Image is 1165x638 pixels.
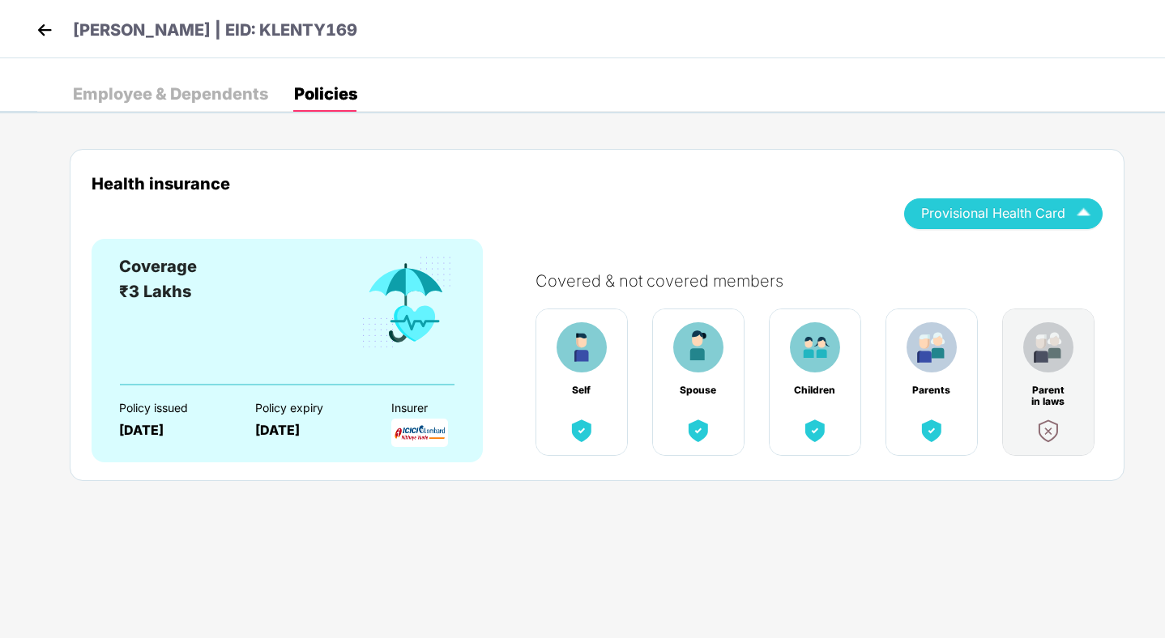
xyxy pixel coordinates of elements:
[1034,416,1063,445] img: benefitCardImg
[794,385,836,396] div: Children
[561,385,603,396] div: Self
[255,423,363,438] div: [DATE]
[73,18,357,43] p: [PERSON_NAME] | EID: KLENTY169
[536,271,1119,291] div: Covered & not covered members
[1069,199,1098,228] img: Icuh8uwCUCF+XjCZyLQsAKiDCM9HiE6CMYmKQaPGkZKaA32CAAACiQcFBJY0IsAAAAASUVORK5CYII=
[119,282,191,301] span: ₹3 Lakhs
[567,416,596,445] img: benefitCardImg
[119,254,197,279] div: Coverage
[684,416,713,445] img: benefitCardImg
[32,18,57,42] img: back
[119,402,227,415] div: Policy issued
[1023,322,1073,372] img: benefitCardImg
[917,416,946,445] img: benefitCardImg
[904,198,1103,229] button: Provisional Health Card
[921,209,1065,218] span: Provisional Health Card
[391,402,499,415] div: Insurer
[92,174,880,193] div: Health insurance
[911,385,953,396] div: Parents
[673,322,723,372] img: benefitCardImg
[557,322,607,372] img: benefitCardImg
[119,423,227,438] div: [DATE]
[800,416,830,445] img: benefitCardImg
[294,86,357,102] div: Policies
[391,419,448,447] img: InsurerLogo
[677,385,719,396] div: Spouse
[907,322,957,372] img: benefitCardImg
[790,322,840,372] img: benefitCardImg
[1027,385,1069,396] div: Parent in laws
[73,86,268,102] div: Employee & Dependents
[255,402,363,415] div: Policy expiry
[359,254,454,351] img: benefitCardImg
